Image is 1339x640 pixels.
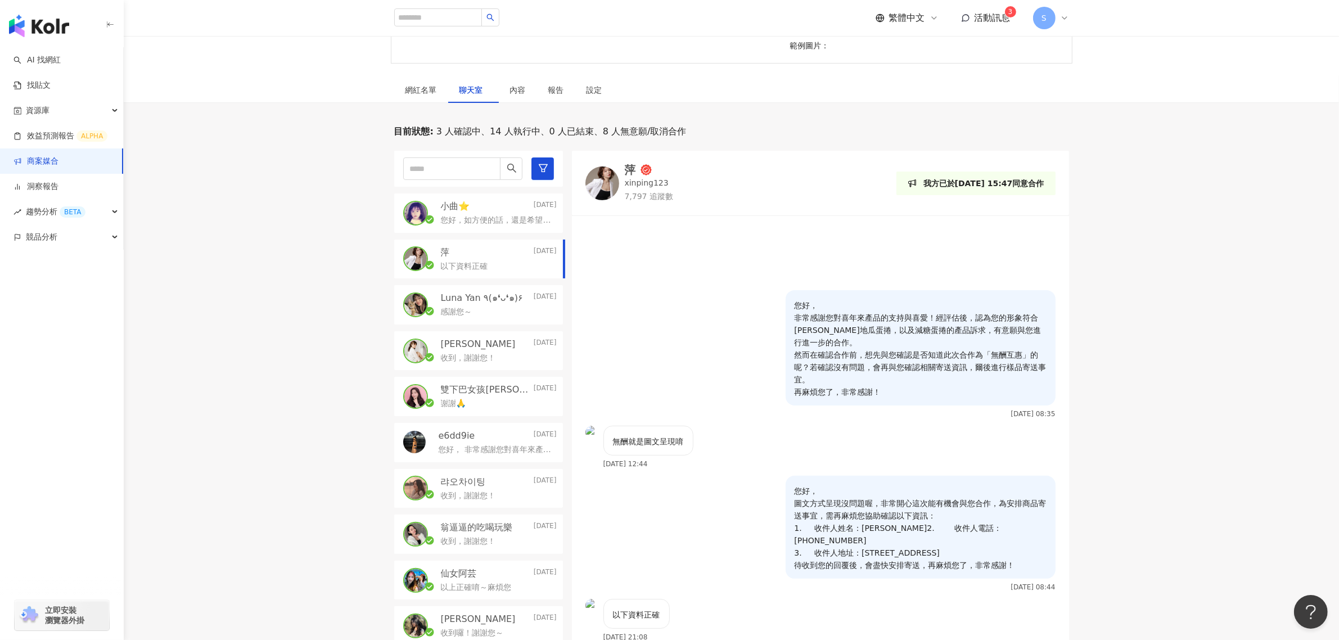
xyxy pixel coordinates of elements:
[441,628,504,639] p: 收到囉！謝謝您～
[613,609,660,621] p: 以下資料正確
[585,426,599,439] img: KOL Avatar
[404,615,427,637] img: KOL Avatar
[613,435,684,448] p: 無酬就是圖文呈現唷
[404,247,427,270] img: KOL Avatar
[13,80,51,91] a: 找貼文
[625,191,674,202] p: 7,797 追蹤數
[13,181,58,192] a: 洞察報告
[60,206,85,218] div: BETA
[1011,583,1056,591] p: [DATE] 08:44
[13,208,21,216] span: rise
[534,200,557,213] p: [DATE]
[587,84,602,96] div: 設定
[441,536,496,547] p: 收到，謝謝您！
[534,430,557,442] p: [DATE]
[486,13,494,21] span: search
[404,340,427,362] img: KOL Avatar
[534,384,557,396] p: [DATE]
[13,55,61,66] a: searchAI 找網紅
[510,84,526,96] div: 內容
[405,84,437,96] div: 網紅名單
[534,476,557,488] p: [DATE]
[534,567,557,580] p: [DATE]
[441,490,496,502] p: 收到，謝謝您！
[441,338,516,350] p: [PERSON_NAME]
[441,613,516,625] p: [PERSON_NAME]
[1008,8,1013,16] span: 3
[13,156,58,167] a: 商案媒合
[534,613,557,625] p: [DATE]
[404,569,427,592] img: KOL Avatar
[26,224,57,250] span: 競品分析
[403,431,426,453] img: KOL Avatar
[441,215,552,226] p: 您好，如方便的話，還是希望以IG圖文為主喔，再麻煩您了，謝謝！
[585,599,599,612] img: KOL Avatar
[585,164,674,202] a: KOL Avatar萍xinping1237,797 追蹤數
[439,444,552,456] p: 您好， 非常感謝您對喜年來產品的支持與喜愛！經評估後，認為您的形象符合[PERSON_NAME]地瓜蛋捲的產品訴求，有意願與您進行進一步的合作。 然而在確認合作前，想先與您確認是否知道此次合作為...
[1011,410,1056,418] p: [DATE] 08:35
[923,177,1044,190] p: 我方已於[DATE] 15:47同意合作
[603,460,648,468] p: [DATE] 12:44
[434,125,687,138] span: 3 人確認中、14 人執行中、0 人已結束、8 人無意願/取消合作
[394,125,434,138] p: 目前狀態 :
[534,338,557,350] p: [DATE]
[795,485,1047,571] p: 您好， 圖文方式呈現沒問題喔，非常開心這次能有機會與您合作，為安排商品寄送事宜，需再麻煩您協助確認以下資訊： 1. 收件人姓名：[PERSON_NAME]2. 收件人電話：[PHONE_NUMB...
[625,164,636,175] div: 萍
[404,385,427,408] img: KOL Avatar
[889,12,925,24] span: 繁體中文
[790,39,1057,52] p: 範例圖片：
[1005,6,1016,17] sup: 3
[404,202,427,224] img: KOL Avatar
[507,163,517,173] span: search
[404,294,427,316] img: KOL Avatar
[441,521,513,534] p: 翁逼逼的吃喝玩樂
[441,398,466,409] p: 謝謝🙏
[441,292,523,304] p: Luna Yan ٩(๑❛ᴗ❛๑)۶
[439,430,475,442] p: e6dd9ie
[548,84,564,96] div: 報告
[441,567,477,580] p: 仙女阿芸
[1294,595,1328,629] iframe: Help Scout Beacon - Open
[18,606,40,624] img: chrome extension
[404,477,427,499] img: KOL Avatar
[9,15,69,37] img: logo
[795,299,1047,398] p: 您好， 非常感謝您對喜年來產品的支持與喜愛！經評估後，認為您的形象符合[PERSON_NAME]地瓜蛋捲，以及減糖蛋捲的產品訴求，有意願與您進行進一步的合作。 然而在確認合作前，想先與您確認是否...
[26,98,49,123] span: 資源庫
[534,521,557,534] p: [DATE]
[441,384,531,396] p: 雙下巴女孩[PERSON_NAME]❤｜美食·旅遊·社群·生活·3C
[13,130,107,142] a: 效益預測報告ALPHA
[26,199,85,224] span: 趨勢分析
[975,12,1011,23] span: 活動訊息
[404,523,427,546] img: KOL Avatar
[15,600,109,630] a: chrome extension立即安裝 瀏覽器外掛
[441,353,496,364] p: 收到，謝謝您！
[441,476,486,488] p: 랴오차이팅
[1042,12,1047,24] span: S
[441,200,470,213] p: 小曲⭐️
[534,292,557,304] p: [DATE]
[625,178,669,189] p: xinping123
[441,582,512,593] p: 以上正確唷～麻煩您
[459,86,488,94] span: 聊天室
[585,166,619,200] img: KOL Avatar
[441,246,450,259] p: 萍
[441,261,488,272] p: 以下資料正確
[441,307,472,318] p: 感謝您～
[534,246,557,259] p: [DATE]
[538,163,548,173] span: filter
[45,605,84,625] span: 立即安裝 瀏覽器外掛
